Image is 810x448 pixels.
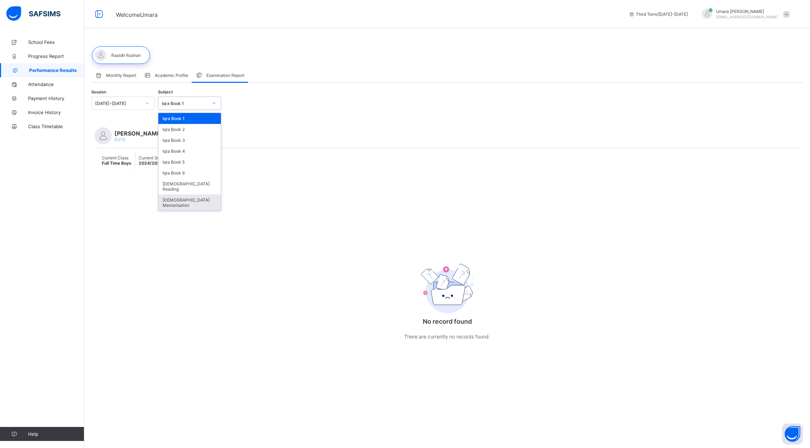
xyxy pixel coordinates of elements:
[139,155,180,160] span: Current Session
[155,73,188,78] span: Academic Profile
[116,11,158,18] span: Welcome Umara
[102,155,131,160] span: Current Class
[28,431,84,437] span: Help
[28,110,84,115] span: Invoice History
[28,39,84,45] span: School Fees
[377,244,518,355] div: No record found
[28,124,84,129] span: Class Timetable
[95,101,141,106] div: [DATE]-[DATE]
[421,264,474,313] img: emptyFolder.c0dd6c77127a4b698b748a2c71dfa8de.svg
[782,423,803,444] button: Open asap
[158,113,221,124] div: Iqra Book 1
[6,6,60,21] img: safsims
[158,90,173,94] span: Subject
[377,318,518,325] p: No record found
[158,135,221,146] div: Iqra Book 3
[158,178,221,195] div: [DEMOGRAPHIC_DATA] Reading
[158,167,221,178] div: Iqra Book 6
[106,73,136,78] span: Monthly Report
[139,160,180,166] span: 2024/2025 Session
[28,53,84,59] span: Progress Report
[102,160,131,166] span: Full Time Boys
[629,12,688,17] span: session/term information
[695,8,793,20] div: UmaraMohamed
[377,332,518,341] p: There are currently no records found.
[114,137,125,142] span: D270
[28,81,84,87] span: Attendance
[114,130,163,137] span: [PERSON_NAME]
[158,157,221,167] div: Iqra Book 5
[158,124,221,135] div: Iqra Book 2
[29,67,84,73] span: Performance Results
[158,146,221,157] div: Iqra Book 4
[716,15,778,19] span: [EMAIL_ADDRESS][DOMAIN_NAME]
[158,195,221,211] div: [DEMOGRAPHIC_DATA] Memorisation
[162,101,208,106] div: Iqra Book 1
[206,73,244,78] span: Examination Report
[716,9,778,14] span: Umara [PERSON_NAME]
[28,95,84,101] span: Payment History
[91,90,106,94] span: Session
